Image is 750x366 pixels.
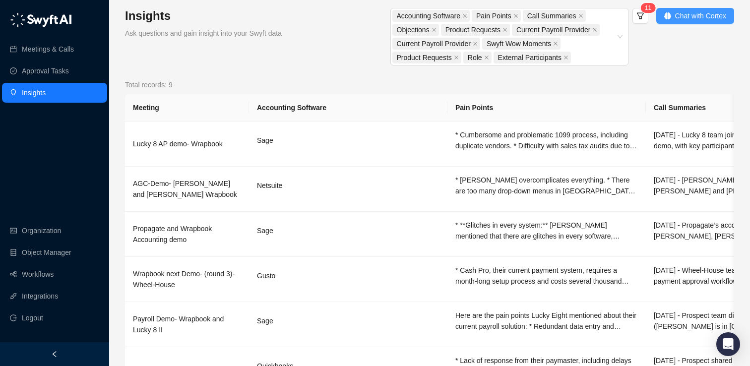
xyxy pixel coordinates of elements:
[125,94,249,122] th: Meeting
[455,310,638,332] div: Here are the pain points Lucky Eight mentioned about their current payroll solution: * Redundant ...
[455,220,638,242] div: * **Glitches in every system:** [PERSON_NAME] mentioned that there are glitches in every software...
[502,27,507,32] span: close
[563,55,568,60] span: close
[392,24,439,36] span: Objections
[257,135,439,146] div: Sage
[125,29,282,37] span: Ask questions and gain insight into your Swyft data
[447,94,646,122] th: Pain Points
[455,265,638,287] div: * Cash Pro, their current payment system, requires a month-long setup process and costs several t...
[636,12,644,20] span: filter
[513,13,518,18] span: close
[454,55,459,60] span: close
[397,24,430,35] span: Objections
[22,308,43,328] span: Logout
[553,41,558,46] span: close
[392,38,480,50] span: Current Payroll Provider
[22,83,46,103] a: Insights
[22,286,58,306] a: Integrations
[592,27,597,32] span: close
[10,314,17,321] span: logout
[527,10,576,21] span: Call Summaries
[641,3,655,13] sup: 11
[22,243,71,262] a: Object Manager
[432,27,437,32] span: close
[22,39,74,59] a: Meetings & Calls
[51,351,58,358] span: left
[125,167,249,212] td: AGC-Demo- [PERSON_NAME] and [PERSON_NAME] Wrapbook
[645,4,648,11] span: 1
[578,13,583,18] span: close
[257,315,439,326] div: Sage
[523,10,586,22] span: Call Summaries
[484,55,489,60] span: close
[482,38,561,50] span: Swyft Wow Moments
[249,94,447,122] th: Accounting Software
[494,52,571,63] span: External Participants
[476,10,511,21] span: Pain Points
[656,8,734,24] button: Chat with Cortex
[487,38,551,49] span: Swyft Wow Moments
[22,264,54,284] a: Workflows
[516,24,590,35] span: Current Payroll Provider
[397,38,471,49] span: Current Payroll Provider
[22,61,69,81] a: Approval Tasks
[392,10,470,22] span: Accounting Software
[473,41,478,46] span: close
[455,175,638,196] div: * [PERSON_NAME] overcomplicates everything. * There are too many drop-down menus in [GEOGRAPHIC_D...
[445,24,500,35] span: Product Requests
[125,79,173,90] span: Total records: 9
[512,24,600,36] span: Current Payroll Provider
[22,221,61,241] a: Organization
[125,257,249,302] td: Wrapbook next Demo- (round 3)- Wheel-House
[498,52,562,63] span: External Participants
[257,180,439,191] div: Netsuite
[441,24,510,36] span: Product Requests
[257,270,439,281] div: Gusto
[397,10,460,21] span: Accounting Software
[125,212,249,257] td: Propagate and Wrapbook Accounting demo
[648,4,652,11] span: 1
[125,122,249,167] td: Lucky 8 AP demo- Wrapbook
[716,332,740,356] div: Open Intercom Messenger
[125,302,249,347] td: Payroll Demo- Wrapbook and Lucky 8 II
[125,8,282,24] h3: Insights
[257,225,439,236] div: Sage
[10,12,72,27] img: logo-05li4sbe.png
[397,52,452,63] span: Product Requests
[455,129,638,151] div: * Cumbersome and problematic 1099 process, including duplicate vendors. * Difficulty with sales t...
[675,10,726,21] span: Chat with Cortex
[463,52,492,63] span: Role
[462,13,467,18] span: close
[468,52,482,63] span: Role
[392,52,461,63] span: Product Requests
[472,10,521,22] span: Pain Points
